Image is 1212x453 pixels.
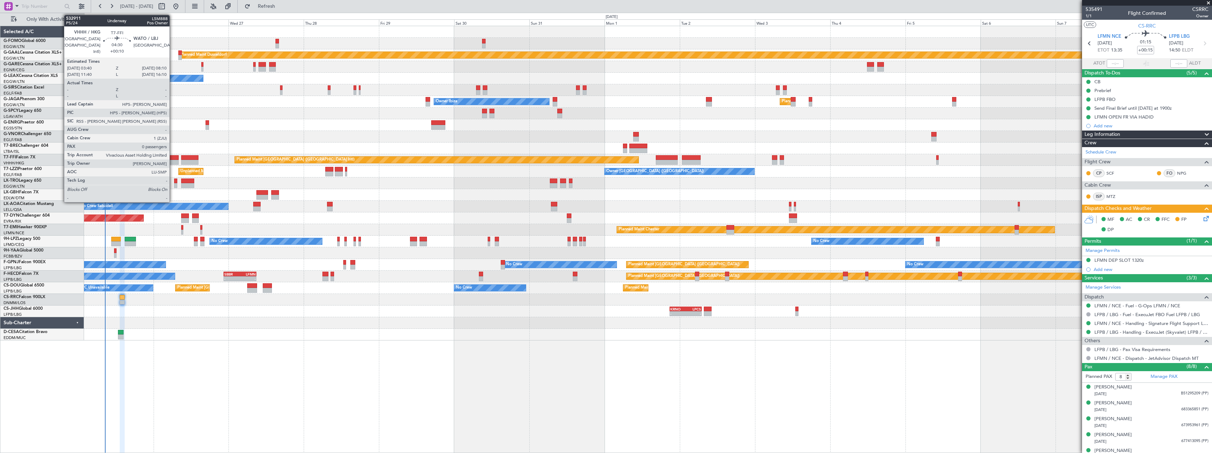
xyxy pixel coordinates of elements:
[4,149,19,154] a: LTBA/ISL
[1094,312,1200,318] a: LFPB / LBG - Fuel - ExecuJet FBO Fuel LFPB / LBG
[1085,69,1120,77] span: Dispatch To-Dos
[1094,384,1132,391] div: [PERSON_NAME]
[4,114,23,119] a: LGAV/ATH
[8,14,77,25] button: Only With Activity
[4,167,18,171] span: T7-LZZI
[1094,416,1132,423] div: [PERSON_NAME]
[4,330,19,334] span: D-CESA
[1085,181,1111,189] span: Cabin Crew
[4,74,58,78] a: G-LEAXCessna Citation XLS
[4,120,44,125] a: G-ENRGPraetor 600
[4,74,19,78] span: G-LEAX
[80,201,113,212] div: No Crew Sabadell
[1094,391,1106,397] span: [DATE]
[686,307,701,311] div: LPCS
[4,126,22,131] a: EGSS/STN
[680,19,755,26] div: Tue 2
[1086,149,1116,156] a: Schedule Crew
[4,248,19,253] span: 9H-YAA
[4,230,24,236] a: LFMN/NCE
[628,271,739,282] div: Planned Maint [GEOGRAPHIC_DATA] ([GEOGRAPHIC_DATA])
[4,312,22,317] a: LFPB/LBG
[1094,423,1106,428] span: [DATE]
[1094,400,1132,407] div: [PERSON_NAME]
[4,85,17,90] span: G-SIRS
[1094,96,1116,102] div: LFPB FBO
[1181,438,1208,444] span: 677413095 (PP)
[4,56,25,61] a: EGGW/LTN
[1093,60,1105,67] span: ATOT
[4,277,22,282] a: LFPB/LBG
[4,237,18,241] span: 9H-LPZ
[240,277,256,281] div: -
[1094,114,1154,120] div: LFMN OPEN FR VIA HADID
[1169,47,1180,54] span: 14:50
[1094,346,1170,352] a: LFPB / LBG - Pax Visa Requirements
[4,219,21,224] a: EVRA/RIX
[4,144,18,148] span: T7-BRE
[4,167,42,171] a: T7-LZZIPraetor 600
[1085,237,1101,246] span: Permits
[4,79,25,84] a: EGGW/LTN
[1177,170,1193,176] a: NPG
[212,236,228,247] div: No Crew
[1085,274,1103,282] span: Services
[1187,69,1197,77] span: (5/5)
[1094,355,1199,361] a: LFMN / NCE - Dispatch - JetAdvisor Dispatch MT
[1181,216,1187,223] span: FP
[1094,439,1106,444] span: [DATE]
[454,19,529,26] div: Sat 30
[1086,13,1103,19] span: 1/1
[1094,105,1172,111] div: Send Final Brief until [DATE] at 1900z
[1098,33,1121,40] span: LFMN NCE
[1106,193,1122,200] a: MTZ
[1094,266,1208,272] div: Add new
[1192,13,1208,19] span: Owner
[1189,60,1201,67] span: ALDT
[180,50,227,60] div: Planned Maint Dusseldorf
[80,283,109,293] div: A/C Unavailable
[1187,363,1197,370] span: (8/8)
[1138,22,1156,30] span: CS-RRC
[782,96,893,107] div: Planned Maint [GEOGRAPHIC_DATA] ([GEOGRAPHIC_DATA])
[907,259,923,270] div: No Crew
[1107,216,1114,223] span: MF
[1085,363,1092,371] span: Pax
[1098,47,1109,54] span: ETOT
[4,85,44,90] a: G-SIRSCitation Excel
[4,330,47,334] a: D-CESACitation Bravo
[4,272,19,276] span: F-HECD
[237,155,355,165] div: Planned Maint [GEOGRAPHIC_DATA] ([GEOGRAPHIC_DATA] Intl)
[1086,6,1103,13] span: 535491
[4,260,19,264] span: F-GPNJ
[4,289,22,294] a: LFPB/LBG
[4,67,25,73] a: EGNR/CEG
[1187,274,1197,282] span: (3/3)
[1181,406,1208,412] span: 683365851 (PP)
[1094,303,1180,309] a: LFMN / NCE - Fuel - G-Ops LFMN / NCE
[1181,422,1208,428] span: 673953961 (PP)
[605,19,680,26] div: Mon 1
[1094,329,1208,335] a: LFPB / LBG - Handling - ExecuJet (Skyvalet) LFPB / LBG
[4,225,47,229] a: T7-EMIHawker 900XP
[4,295,45,299] a: CS-RRCFalcon 900LX
[4,97,44,101] a: G-JAGAPhenom 300
[1094,79,1100,85] div: CB
[1169,40,1183,47] span: [DATE]
[4,190,19,194] span: LX-GBH
[4,120,20,125] span: G-ENRG
[4,307,43,311] a: CS-JHHGlobal 6000
[4,260,46,264] a: F-GPNJFalcon 900EX
[1086,247,1120,254] a: Manage Permits
[813,236,830,247] div: No Crew
[4,307,19,311] span: CS-JHH
[4,172,22,177] a: EGLF/FAB
[606,14,618,20] div: [DATE]
[1085,131,1120,139] span: Leg Information
[4,213,50,218] a: T7-DYNChallenger 604
[4,179,41,183] a: LX-TROLegacy 650
[1094,257,1144,263] div: LFMN DEP SLOT 1320z
[4,50,20,55] span: G-GAAL
[1086,373,1112,380] label: Planned PAX
[304,19,379,26] div: Thu 28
